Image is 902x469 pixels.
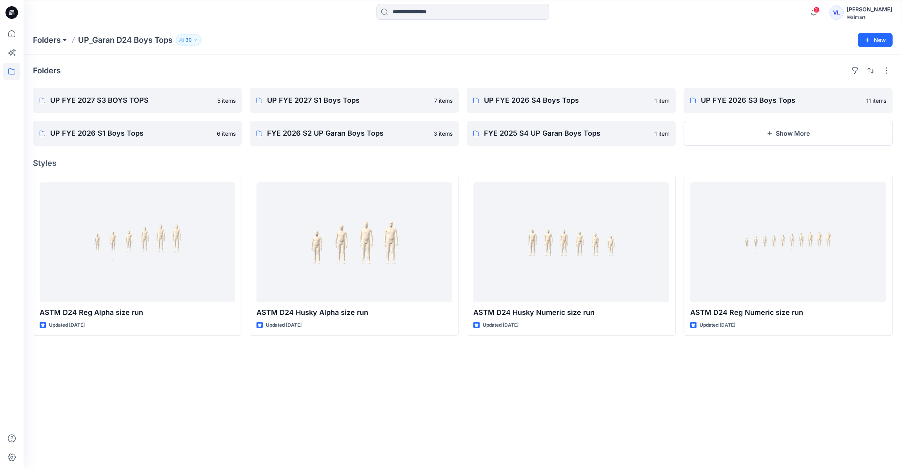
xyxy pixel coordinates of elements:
p: UP FYE 2027 S1 Boys Tops [267,95,429,106]
a: UP FYE 2026 S1 Boys Tops6 items [33,121,242,146]
a: ASTM D24 Husky Numeric size run [473,182,669,302]
p: UP FYE 2026 S1 Boys Tops [50,128,212,139]
a: UP FYE 2026 S3 Boys Tops11 items [684,88,893,113]
p: ASTM D24 Husky Alpha size run [256,307,452,318]
p: UP FYE 2026 S3 Boys Tops [701,95,862,106]
p: 1 item [655,129,669,138]
p: ASTM D24 Reg Alpha size run [40,307,235,318]
a: UP FYE 2026 S4 Boys Tops1 item [467,88,676,113]
p: Updated [DATE] [483,321,518,329]
a: ASTM D24 Reg Numeric size run [690,182,886,302]
p: UP_Garan D24 Boys Tops [78,35,173,45]
p: 3 items [434,129,453,138]
span: 2 [813,7,820,13]
p: FYE 2025 S4 UP Garan Boys Tops [484,128,650,139]
div: VL [829,5,844,20]
a: UP FYE 2027 S3 BOYS TOPS5 items [33,88,242,113]
p: ASTM D24 Reg Numeric size run [690,307,886,318]
div: [PERSON_NAME] [847,5,892,14]
p: Updated [DATE] [49,321,85,329]
p: 6 items [217,129,236,138]
p: ASTM D24 Husky Numeric size run [473,307,669,318]
p: 1 item [655,96,669,105]
a: ASTM D24 Reg Alpha size run [40,182,235,302]
p: 11 items [866,96,886,105]
h4: Folders [33,66,61,75]
p: 30 [185,36,192,44]
p: UP FYE 2026 S4 Boys Tops [484,95,650,106]
p: Updated [DATE] [266,321,302,329]
p: 7 items [434,96,453,105]
p: 5 items [217,96,236,105]
button: New [858,33,893,47]
h4: Styles [33,158,893,168]
div: Walmart [847,14,892,20]
a: FYE 2025 S4 UP Garan Boys Tops1 item [467,121,676,146]
a: FYE 2026 S2 UP Garan Boys Tops3 items [250,121,459,146]
p: Updated [DATE] [700,321,735,329]
a: ASTM D24 Husky Alpha size run [256,182,452,302]
a: Folders [33,35,61,45]
p: UP FYE 2027 S3 BOYS TOPS [50,95,213,106]
p: FYE 2026 S2 UP Garan Boys Tops [267,128,429,139]
a: UP FYE 2027 S1 Boys Tops7 items [250,88,459,113]
button: Show More [684,121,893,146]
button: 30 [176,35,202,45]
